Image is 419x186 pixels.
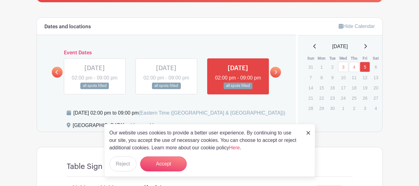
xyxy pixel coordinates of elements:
[370,55,381,61] th: Sat
[338,103,348,113] p: 1
[360,73,370,82] p: 12
[316,103,327,113] p: 29
[131,122,159,132] a: View on Map
[338,55,349,61] th: Wed
[139,110,285,116] span: (Eastern Time ([GEOGRAPHIC_DATA] & [GEOGRAPHIC_DATA]))
[63,50,270,56] h6: Event Dates
[316,73,327,82] p: 8
[316,62,327,72] p: 1
[327,73,337,82] p: 9
[109,129,300,152] p: Our website uses cookies to provide a better user experience. By continuing to use our site, you ...
[229,145,240,150] a: Here
[305,93,316,103] p: 21
[44,24,91,30] h6: Dates and locations
[305,103,316,113] p: 28
[305,83,316,93] p: 14
[140,157,187,171] button: Accept
[316,83,327,93] p: 15
[305,73,316,82] p: 7
[327,55,338,61] th: Tue
[360,103,370,113] p: 3
[316,55,327,61] th: Mon
[338,62,348,72] a: 3
[327,93,337,103] p: 23
[371,103,381,113] p: 4
[349,73,359,82] p: 11
[338,73,348,82] p: 10
[305,55,316,61] th: Sun
[349,103,359,113] p: 2
[338,83,348,93] p: 17
[305,62,316,72] p: 31
[349,93,359,103] p: 25
[371,93,381,103] p: 27
[332,43,348,50] span: [DATE]
[338,93,348,103] p: 24
[349,55,359,61] th: Thu
[327,83,337,93] p: 16
[360,93,370,103] p: 26
[349,83,359,93] p: 18
[306,131,310,135] img: close_button-5f87c8562297e5c2d7936805f587ecaba9071eb48480494691a3f1689db116b3.svg
[360,62,370,72] a: 5
[371,83,381,93] p: 20
[371,62,381,72] p: 6
[74,109,285,117] div: [DATE] 02:00 pm to 09:00 pm
[349,62,359,72] a: 4
[360,83,370,93] p: 19
[371,73,381,82] p: 13
[67,162,114,171] h4: Table Sign Up
[339,24,375,29] a: Hide Calendar
[359,55,370,61] th: Fri
[316,93,327,103] p: 22
[327,103,337,113] p: 30
[73,122,126,132] div: [GEOGRAPHIC_DATA],
[109,157,136,171] button: Reject
[327,62,337,72] p: 2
